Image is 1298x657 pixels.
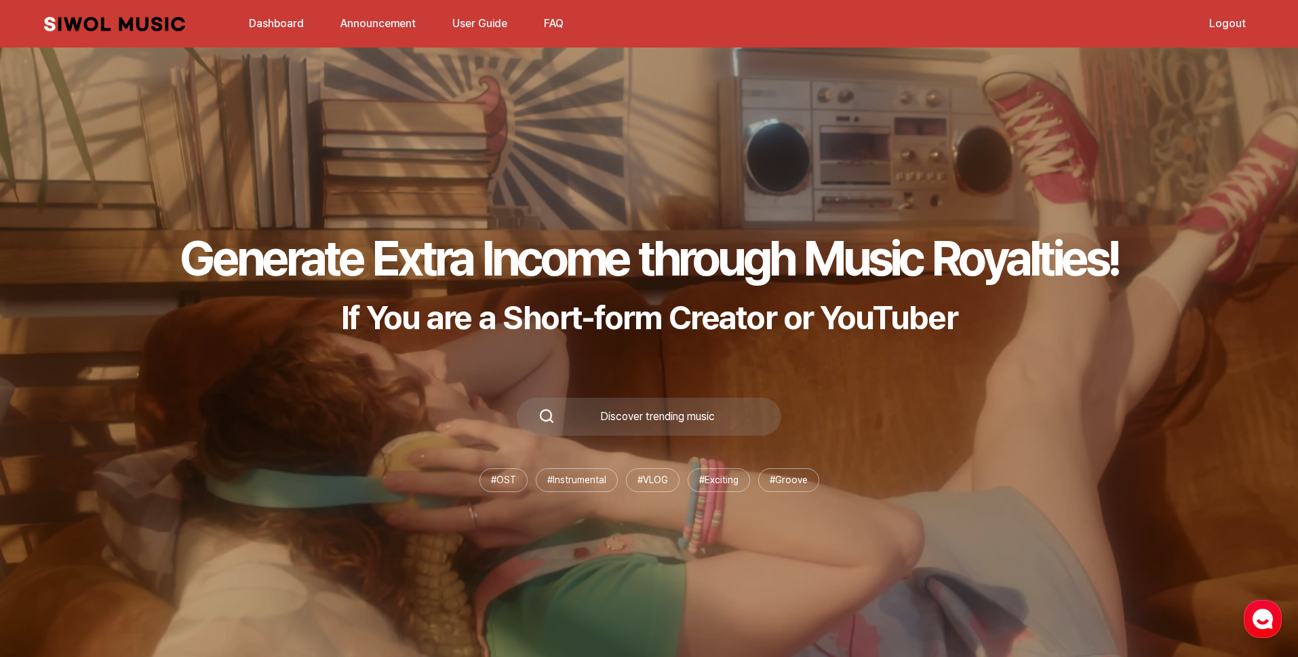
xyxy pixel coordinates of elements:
h1: Generate Extra Income through Music Royalties! [180,229,1118,287]
li: # Instrumental [536,468,618,492]
p: If You are a Short-form Creator or YouTuber [180,298,1118,337]
li: # VLOG [626,468,680,492]
div: Discover trending music [555,411,760,422]
li: # OST [479,468,528,492]
li: # Groove [758,468,819,492]
li: # Exciting [688,468,750,492]
a: Announcement [332,9,424,38]
a: User Guide [444,9,515,38]
a: Dashboard [241,9,312,38]
button: FAQ [536,7,572,40]
a: Logout [1201,9,1254,38]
